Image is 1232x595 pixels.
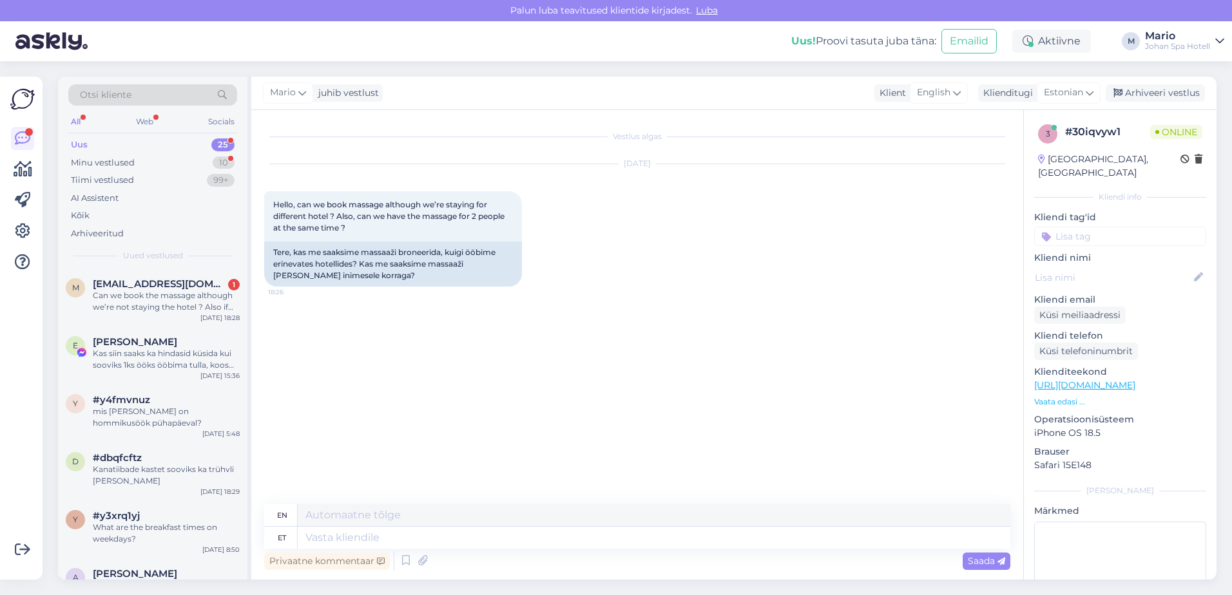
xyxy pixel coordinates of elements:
[1034,504,1206,518] p: Märkmed
[200,487,240,496] div: [DATE] 18:29
[1038,153,1180,180] div: [GEOGRAPHIC_DATA], [GEOGRAPHIC_DATA]
[71,227,124,240] div: Arhiveeritud
[10,87,35,111] img: Askly Logo
[1145,31,1210,41] div: Mario
[1145,31,1224,52] a: MarioJohan Spa Hotell
[1034,307,1126,324] div: Küsi meiliaadressi
[200,313,240,323] div: [DATE] 18:28
[93,278,227,290] span: minamiishii222@gmail.com
[93,452,142,464] span: #dbqfcftz
[264,158,1010,169] div: [DATE]
[68,113,83,130] div: All
[71,192,119,205] div: AI Assistent
[277,504,287,526] div: en
[213,156,235,169] div: 10
[968,555,1005,567] span: Saada
[72,457,79,466] span: d
[874,86,906,100] div: Klient
[123,250,183,261] span: Uued vestlused
[93,348,240,371] div: Kas siin saaks ka hindasid küsida kui sooviks 1ks ööks ööbima tulla, koos hommikusöögiga? :)
[1012,30,1091,53] div: Aktiivne
[200,371,240,381] div: [DATE] 15:36
[202,429,240,439] div: [DATE] 5:48
[978,86,1033,100] div: Klienditugi
[1145,41,1210,52] div: Johan Spa Hotell
[71,209,90,222] div: Kõik
[228,279,240,290] div: 1
[273,200,506,232] span: Hello, can we book massage although we’re staying for different hotel ? Also, can we have the mas...
[1065,124,1150,140] div: # 30iqvyw1
[207,174,235,187] div: 99+
[1034,293,1206,307] p: Kliendi email
[1122,32,1140,50] div: M
[93,510,140,522] span: #y3xrq1yj
[1150,125,1202,139] span: Online
[264,241,522,287] div: Tere, kas me saaksime massaaži broneerida, kuigi ööbime erinevates hotellides? Kas me saaksime ma...
[73,515,78,524] span: y
[1046,129,1050,138] span: 3
[93,336,177,348] span: Elis Tunder
[93,568,177,580] span: Andrus Rako
[1034,379,1135,391] a: [URL][DOMAIN_NAME]
[71,174,134,187] div: Tiimi vestlused
[791,35,816,47] b: Uus!
[73,341,78,350] span: E
[1034,343,1138,360] div: Küsi telefoninumbrit
[1034,251,1206,265] p: Kliendi nimi
[93,406,240,429] div: mis [PERSON_NAME] on hommikusöök pühapäeval?
[1034,426,1206,440] p: iPhone OS 18.5
[1034,191,1206,203] div: Kliendi info
[1106,84,1205,102] div: Arhiveeri vestlus
[133,113,156,130] div: Web
[264,552,390,570] div: Privaatne kommentaar
[1034,211,1206,224] p: Kliendi tag'id
[278,527,286,549] div: et
[1034,458,1206,472] p: Safari 15E148
[1034,413,1206,426] p: Operatsioonisüsteem
[93,394,150,406] span: #y4fmvnuz
[917,86,950,100] span: English
[791,33,936,49] div: Proovi tasuta juba täna:
[206,113,237,130] div: Socials
[1034,329,1206,343] p: Kliendi telefon
[313,86,379,100] div: juhib vestlust
[72,283,79,292] span: m
[1034,485,1206,496] div: [PERSON_NAME]
[1034,396,1206,408] p: Vaata edasi ...
[1035,270,1191,285] input: Lisa nimi
[1034,365,1206,379] p: Klienditeekond
[211,138,235,151] div: 25
[71,138,88,151] div: Uus
[93,290,240,313] div: Can we book the massage although we’re not staying the hotel ? Also if the time slot allows, can ...
[264,131,1010,142] div: Vestlus algas
[692,5,722,16] span: Luba
[93,464,240,487] div: Kanatiibade kastet sooviks ka trühvli [PERSON_NAME]
[93,522,240,545] div: What are the breakfast times on weekdays?
[270,86,296,100] span: Mario
[1034,445,1206,458] p: Brauser
[80,88,131,102] span: Otsi kliente
[1044,86,1083,100] span: Estonian
[268,287,316,297] span: 18:26
[1034,227,1206,246] input: Lisa tag
[202,545,240,554] div: [DATE] 8:50
[73,399,78,408] span: y
[73,572,79,582] span: A
[71,156,135,169] div: Minu vestlused
[941,29,997,53] button: Emailid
